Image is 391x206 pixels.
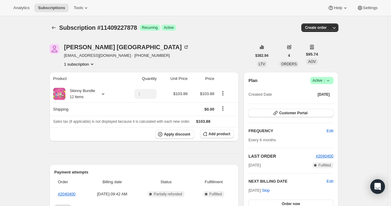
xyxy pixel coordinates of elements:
[284,51,294,60] button: 4
[154,192,182,197] span: Partially refunded
[209,192,222,197] span: Fulfilled
[38,5,65,10] span: Subscriptions
[158,72,189,85] th: Unit Price
[89,191,135,197] span: [DATE] · 09:42 AM
[139,179,194,185] span: Status
[305,25,327,30] span: Create order
[248,162,261,168] span: [DATE]
[248,91,272,98] span: Created Date
[89,179,135,185] span: Billing date
[50,44,59,54] span: Amanda Muilenburg
[279,111,307,115] span: Customer Portal
[34,4,69,12] button: Subscriptions
[258,186,273,195] button: Skip
[70,4,93,12] button: Tools
[218,90,228,97] button: Product actions
[334,5,342,10] span: Help
[308,60,316,64] span: AOV
[59,24,137,31] span: Subscription #11409227878
[54,175,88,189] th: Order
[316,153,334,159] button: #2040400
[120,72,158,85] th: Quantity
[327,128,333,134] span: Edit
[314,90,334,99] button: [DATE]
[209,132,230,136] span: Add product
[74,5,83,10] span: Tools
[200,130,234,138] button: Add product
[50,72,120,85] th: Product
[318,92,330,97] span: [DATE]
[218,105,228,112] button: Shipping actions
[155,130,194,139] button: Apply discount
[306,51,318,57] span: $95.74
[196,119,210,124] span: $103.88
[50,23,58,32] button: Subscriptions
[50,102,120,116] th: Shipping
[164,132,190,137] span: Apply discount
[248,138,276,142] span: Every 6 months
[142,25,158,30] span: Recurring
[53,119,190,124] span: Sales tax (if applicable) is not displayed because it is calculated with each new order.
[10,4,33,12] button: Analytics
[370,179,385,194] div: Open Intercom Messenger
[248,128,327,134] h2: FREQUENCY
[64,61,95,67] button: Product actions
[324,4,352,12] button: Help
[259,62,265,66] span: LTV
[173,91,188,96] span: $103.88
[313,77,331,84] span: Active
[255,53,268,58] span: $382.94
[248,109,333,117] button: Customer Portal
[200,91,214,96] span: $103.88
[58,192,76,196] a: #2040400
[281,62,297,66] span: ORDERS
[353,4,381,12] button: Settings
[252,51,272,60] button: $382.94
[64,53,189,59] span: [EMAIL_ADDRESS][DOMAIN_NAME] · [PHONE_NUMBER]
[64,44,189,50] div: [PERSON_NAME] [GEOGRAPHIC_DATA]
[323,126,337,136] button: Edit
[262,187,270,194] span: Skip
[54,169,234,175] h2: Payment attempts
[13,5,29,10] span: Analytics
[248,77,258,84] h2: Plan
[318,163,331,168] span: Fulfilled
[53,88,65,100] img: product img
[248,178,327,184] h2: NEXT BILLING DATE
[301,23,330,32] button: Create order
[248,188,270,193] span: [DATE] ·
[327,178,333,184] button: Edit
[197,179,230,185] span: Fulfillment
[65,88,95,100] div: Skinny Bundle
[363,5,378,10] span: Settings
[189,72,216,85] th: Price
[70,95,84,99] small: 12 items
[324,78,325,83] span: |
[204,107,214,112] span: $0.00
[288,53,290,58] span: 4
[164,25,174,30] span: Active
[248,153,316,159] h2: LAST ORDER
[316,154,334,158] a: #2040400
